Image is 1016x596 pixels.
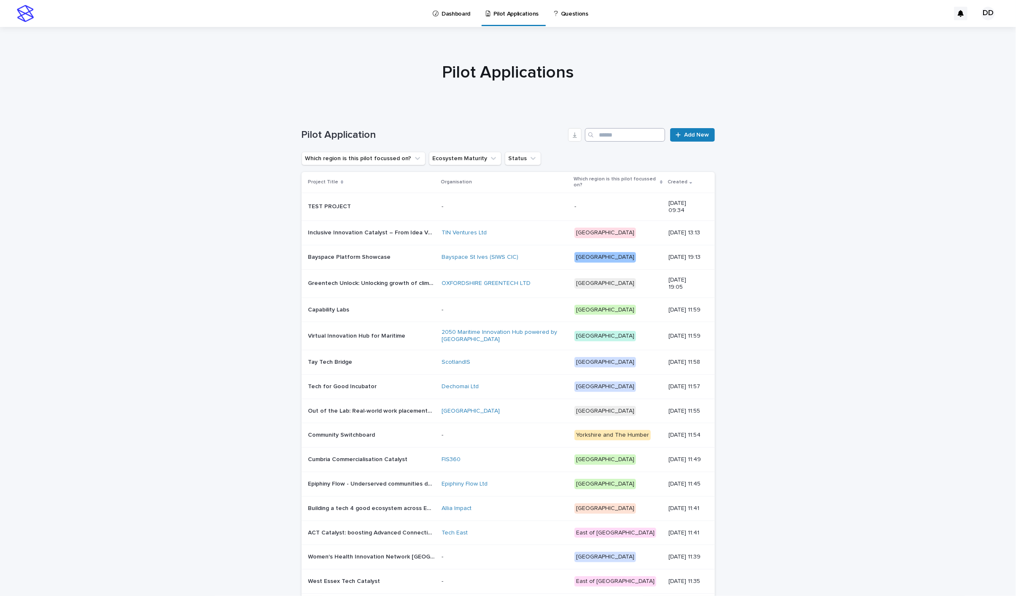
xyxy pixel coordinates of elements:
[302,269,715,298] tr: Greentech Unlock: Unlocking growth of climate tech innovation for [GEOGRAPHIC_DATA]Greentech Unlo...
[302,569,715,594] tr: West Essex Tech CatalystWest Essex Tech Catalyst -East of [GEOGRAPHIC_DATA][DATE] 11:35
[302,245,715,270] tr: Bayspace Platform ShowcaseBayspace Platform Showcase Bayspace St Ives (SIWS CIC) [GEOGRAPHIC_DATA...
[574,203,662,210] p: -
[308,357,354,366] p: Tay Tech Bridge
[574,576,656,587] div: East of [GEOGRAPHIC_DATA]
[302,62,715,83] h1: Pilot Applications
[308,228,437,236] p: Inclusive Innovation Catalyst – From Idea Validation to Investment - Ready Growth
[442,229,487,236] a: TIN Ventures Ltd
[302,221,715,245] tr: Inclusive Innovation Catalyst – From Idea Validation to Investment - Ready GrowthInclusive Innova...
[308,454,410,463] p: Cumbria Commercialisation Catalyst
[302,448,715,472] tr: Cumbria Commercialisation CatalystCumbria Commercialisation Catalyst FIS360 [GEOGRAPHIC_DATA][DAT...
[308,331,407,340] p: Virtual Innovation Hub for Maritime
[302,322,715,350] tr: Virtual Innovation Hub for MaritimeVirtual Innovation Hub for Maritime 2050 Maritime Innovation H...
[574,430,651,440] div: Yorkshire and The Humber
[442,578,568,585] p: -
[668,553,701,561] p: [DATE] 11:39
[574,228,636,238] div: [GEOGRAPHIC_DATA]
[442,505,472,512] a: Allia Impact
[302,193,715,221] tr: TEST PROJECTTEST PROJECT --[DATE] 09:34
[981,7,995,20] div: DD
[668,432,701,439] p: [DATE] 11:54
[302,472,715,496] tr: Epiphiny Flow - Underserved communities deal flow platformEpiphiny Flow - Underserved communities...
[574,305,636,315] div: [GEOGRAPHIC_DATA]
[574,552,636,562] div: [GEOGRAPHIC_DATA]
[17,5,34,22] img: stacker-logo-s-only.png
[670,128,714,142] a: Add New
[574,528,656,538] div: East of [GEOGRAPHIC_DATA]
[442,408,500,415] a: [GEOGRAPHIC_DATA]
[442,383,479,390] a: Dechomai Ltd
[308,479,437,488] p: Epiphiny Flow - Underserved communities deal flow platform
[308,177,339,187] p: Project Title
[574,357,636,368] div: [GEOGRAPHIC_DATA]
[668,359,701,366] p: [DATE] 11:58
[308,278,437,287] p: Greentech Unlock: Unlocking growth of climate tech innovation for Oxfordshire
[668,277,701,291] p: [DATE] 19:05
[668,229,701,236] p: [DATE] 13:13
[302,521,715,545] tr: ACT Catalyst: boosting Advanced Connectivity Technologies in the [GEOGRAPHIC_DATA]ACT Catalyst: b...
[668,578,701,585] p: [DATE] 11:35
[685,132,709,138] span: Add New
[442,306,568,314] p: -
[308,576,382,585] p: West Essex Tech Catalyst
[302,545,715,569] tr: Women's Health Innovation Network [GEOGRAPHIC_DATA]Women's Health Innovation Network [GEOGRAPHIC_...
[668,505,701,512] p: [DATE] 11:41
[302,423,715,448] tr: Community SwitchboardCommunity Switchboard -Yorkshire and The Humber[DATE] 11:54
[308,503,437,512] p: Building a tech 4 good ecosystem across EMCCA
[429,152,501,165] button: Ecosystem Maturity
[668,177,687,187] p: Created
[302,399,715,423] tr: Out of the Lab: Real-world work placements for PGRs in biotechnology and [MEDICAL_DATA]Out of the...
[442,359,470,366] a: ScotlandIS
[308,305,351,314] p: Capability Labs
[585,128,665,142] input: Search
[668,254,701,261] p: [DATE] 19:13
[308,430,377,439] p: Community Switchboard
[302,129,565,141] h1: Pilot Application
[574,381,636,392] div: [GEOGRAPHIC_DATA]
[574,479,636,489] div: [GEOGRAPHIC_DATA]
[574,331,636,341] div: [GEOGRAPHIC_DATA]
[574,454,636,465] div: [GEOGRAPHIC_DATA]
[302,350,715,374] tr: Tay Tech BridgeTay Tech Bridge ScotlandIS [GEOGRAPHIC_DATA][DATE] 11:58
[442,203,568,210] p: -
[442,432,568,439] p: -
[302,152,426,165] button: Which region is this pilot focussed on?
[505,152,541,165] button: Status
[308,552,437,561] p: Women's Health Innovation Network [GEOGRAPHIC_DATA]
[668,456,701,463] p: [DATE] 11:49
[308,201,353,210] p: TEST PROJECT
[668,383,701,390] p: [DATE] 11:57
[441,177,472,187] p: Organisation
[668,200,701,214] p: [DATE] 09:34
[574,252,636,263] div: [GEOGRAPHIC_DATA]
[442,481,488,488] a: Epiphiny Flow Ltd
[308,252,393,261] p: Bayspace Platform Showcase
[442,280,531,287] a: OXFORDSHIRE GREENTECH LTD
[442,456,461,463] a: FIS360
[574,278,636,289] div: [GEOGRAPHIC_DATA]
[302,298,715,322] tr: Capability LabsCapability Labs -[GEOGRAPHIC_DATA][DATE] 11:59
[302,496,715,521] tr: Building a tech 4 good ecosystem across EMCCABuilding a tech 4 good ecosystem across EMCCA Allia ...
[574,406,636,416] div: [GEOGRAPHIC_DATA]
[442,529,468,537] a: Tech East
[668,408,701,415] p: [DATE] 11:55
[308,381,379,390] p: Tech for Good Incubator
[302,374,715,399] tr: Tech for Good IncubatorTech for Good Incubator Dechomai Ltd [GEOGRAPHIC_DATA][DATE] 11:57
[668,529,701,537] p: [DATE] 11:41
[574,503,636,514] div: [GEOGRAPHIC_DATA]
[668,333,701,340] p: [DATE] 11:59
[308,528,437,537] p: ACT Catalyst: boosting Advanced Connectivity Technologies in the East of England
[442,254,518,261] a: Bayspace St Ives (SIWS CIC)
[308,406,437,415] p: Out of the Lab: Real-world work placements for PGRs in biotechnology and cancer
[574,175,658,190] p: Which region is this pilot focussed on?
[442,329,568,343] a: 2050 Maritime Innovation Hub powered by [GEOGRAPHIC_DATA]
[668,481,701,488] p: [DATE] 11:45
[668,306,701,314] p: [DATE] 11:59
[442,553,568,561] p: -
